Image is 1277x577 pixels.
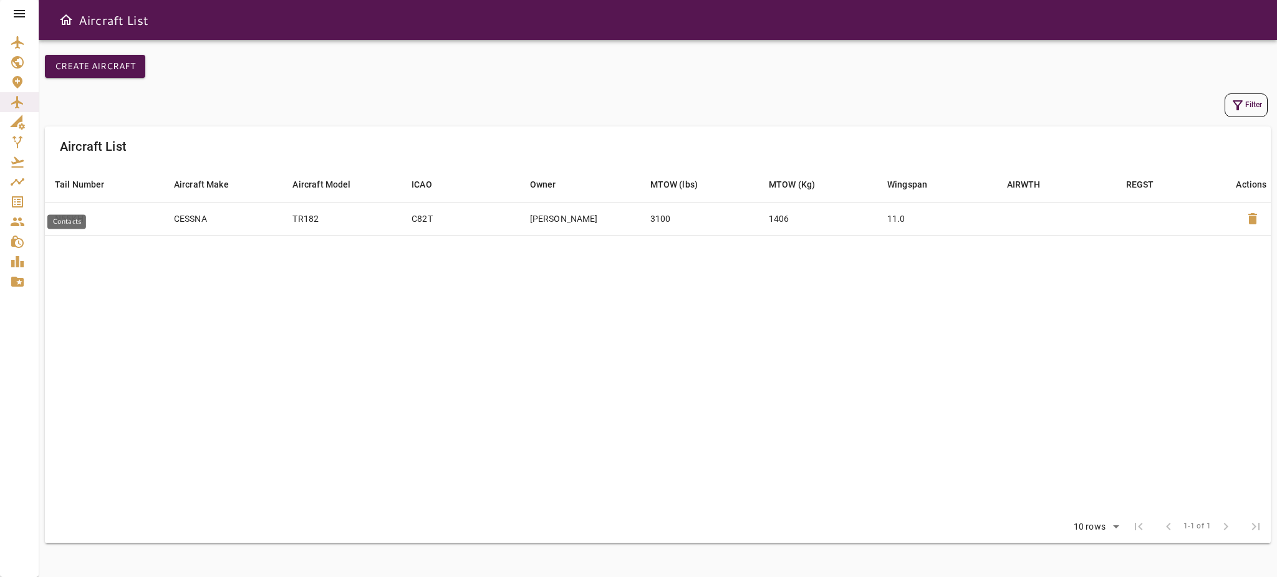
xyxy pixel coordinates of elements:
[1225,93,1268,117] button: Filter
[164,202,283,235] td: CESSNA
[47,214,86,229] div: Contacts
[1154,512,1183,541] span: Previous Page
[640,202,759,235] td: 3100
[530,177,556,192] div: Owner
[769,177,831,192] span: MTOW (Kg)
[1238,204,1268,234] button: Delete Aircraft
[55,177,105,192] div: Tail Number
[174,177,229,192] div: Aircraft Make
[412,177,432,192] div: ICAO
[1007,177,1057,192] span: AIRWTH
[1126,177,1154,192] div: REGST
[282,202,402,235] td: TR182
[174,177,245,192] span: Aircraft Make
[1066,518,1124,536] div: 10 rows
[530,177,572,192] span: Owner
[54,7,79,32] button: Open drawer
[45,202,164,235] td: N55KH
[292,177,367,192] span: Aircraft Model
[1241,512,1271,541] span: Last Page
[759,202,877,235] td: 1406
[79,10,148,30] h6: Aircraft List
[887,177,943,192] span: Wingspan
[1071,522,1109,532] div: 10 rows
[887,177,927,192] div: Wingspan
[877,202,997,235] td: 11.0
[1126,177,1170,192] span: REGST
[402,202,520,235] td: C82T
[412,177,448,192] span: ICAO
[1124,512,1154,541] span: First Page
[1007,177,1041,192] div: AIRWTH
[650,177,715,192] span: MTOW (lbs)
[60,136,127,156] h6: Aircraft List
[769,177,815,192] div: MTOW (Kg)
[292,177,350,192] div: Aircraft Model
[520,202,640,235] td: [PERSON_NAME]
[45,55,145,78] button: Create Aircraft
[1183,520,1211,533] span: 1-1 of 1
[1245,211,1260,226] span: delete
[55,177,121,192] span: Tail Number
[1211,512,1241,541] span: Next Page
[650,177,698,192] div: MTOW (lbs)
